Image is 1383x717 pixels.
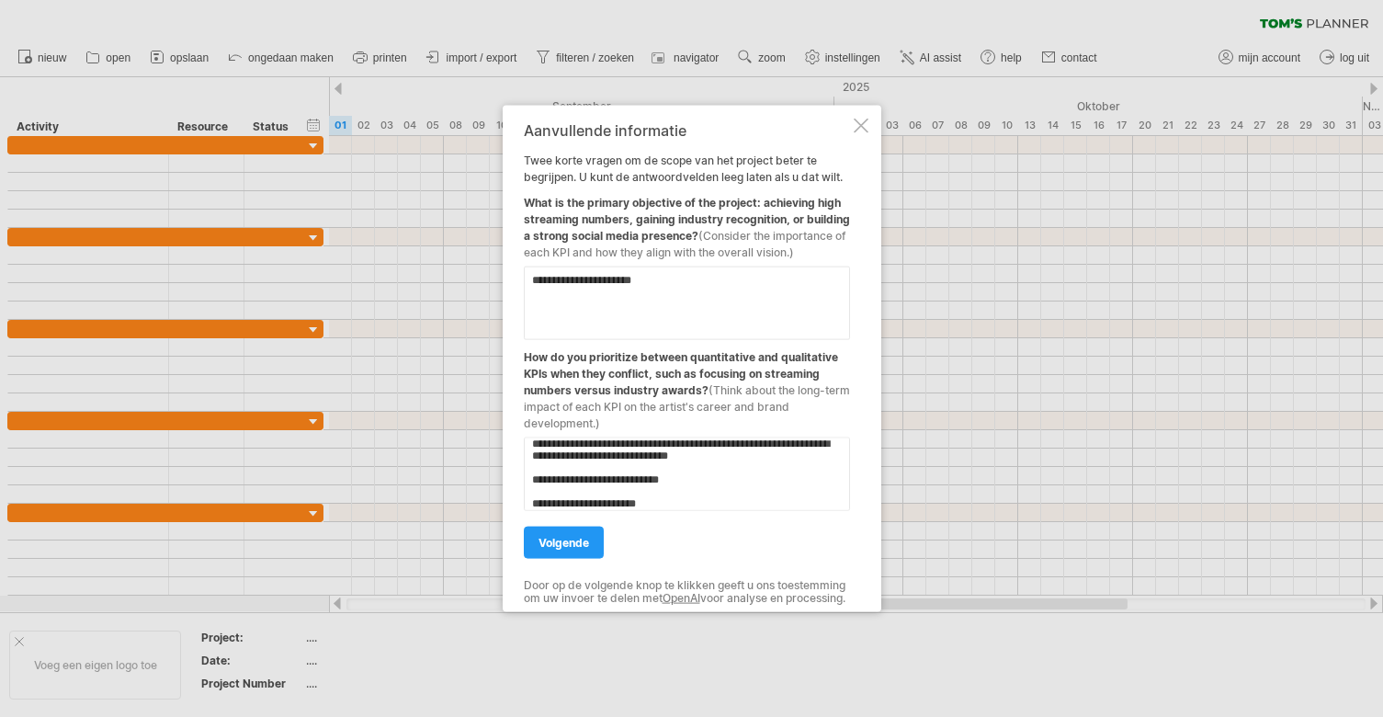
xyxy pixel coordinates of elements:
[524,383,850,430] span: (Think about the long-term impact of each KPI on the artist's career and brand development.)
[524,527,604,559] a: volgende
[524,340,850,432] div: How do you prioritize between quantitative and qualitative KPIs when they conflict, such as focus...
[663,591,700,605] a: OpenAI
[524,579,850,606] div: Door op de volgende knop te klikken geeft u ons toestemming om uw invoer te delen met voor analys...
[524,122,850,139] div: Aanvullende informatie
[524,186,850,261] div: What is the primary objective of the project: achieving high streaming numbers, gaining industry ...
[538,536,589,550] span: volgende
[524,122,850,596] div: Twee korte vragen om de scope van het project beter te begrijpen. U kunt de antwoordvelden leeg l...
